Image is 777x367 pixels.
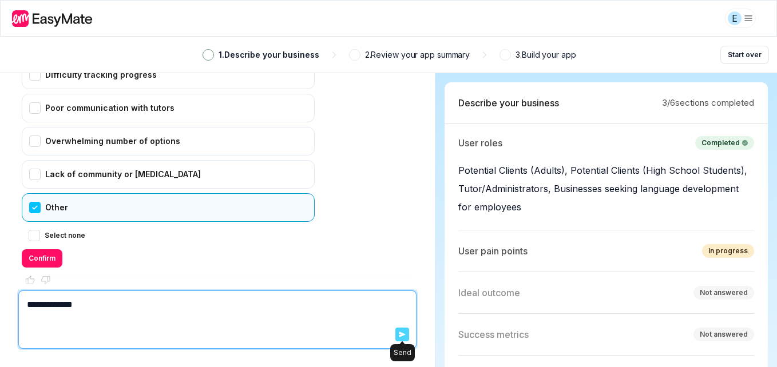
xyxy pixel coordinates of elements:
div: Not answered [700,288,748,298]
p: 3 . Build your app [516,49,576,61]
div: Completed [701,138,748,148]
div: Not answered [700,329,748,340]
p: 1 . Describe your business [219,49,319,61]
p: User pain points [458,244,528,258]
div: Send [390,344,415,361]
div: In progress [708,246,748,256]
button: Confirm [22,249,62,268]
p: User roles [458,136,502,150]
div: E [728,11,742,25]
p: Success metrics [458,328,529,341]
p: Describe your business [458,96,559,110]
button: Start over [720,46,769,64]
p: Potential Clients (Adults), Potential Clients (High School Students), Tutor/Administrators, Busin... [458,161,754,216]
p: Ideal outcome [458,286,520,300]
p: 2 . Review your app summary [365,49,470,61]
label: Select none [45,229,85,242]
p: 3 / 6 sections completed [662,97,754,110]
